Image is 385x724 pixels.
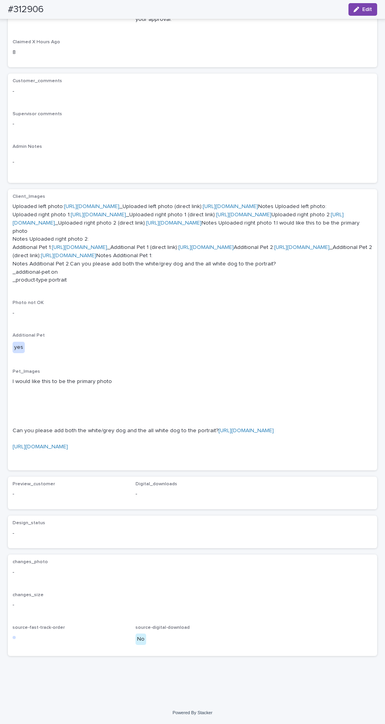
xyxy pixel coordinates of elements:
[13,309,372,317] p: -
[172,710,212,715] a: Powered By Stacker
[348,3,377,16] button: Edit
[13,144,42,149] span: Admin Notes
[13,48,126,57] p: 8
[13,194,45,199] span: Client_Images
[178,245,234,250] a: [URL][DOMAIN_NAME]
[203,204,258,209] a: [URL][DOMAIN_NAME]
[64,204,119,209] a: [URL][DOMAIN_NAME]
[13,333,45,338] span: Additional Pet
[216,212,271,217] a: [URL][DOMAIN_NAME]
[13,112,62,116] span: Supervisor comments
[13,120,372,128] p: -
[13,482,55,486] span: Preview_customer
[13,87,372,96] p: -
[13,593,44,597] span: changes_size
[13,79,62,83] span: Customer_comments
[146,220,202,226] a: [URL][DOMAIN_NAME]
[13,490,126,498] p: -
[13,521,45,525] span: Design_status
[13,158,372,166] p: -
[274,245,330,250] a: [URL][DOMAIN_NAME]
[13,369,40,374] span: Pet_Images
[362,7,372,12] span: Edit
[13,212,344,226] a: [URL][DOMAIN_NAME]
[13,560,48,564] span: changes_photo
[13,444,68,450] a: [URL][DOMAIN_NAME]
[136,490,249,498] p: -
[13,40,60,44] span: Claimed X Hours Ago
[136,634,146,645] div: No
[136,625,190,630] span: source-digital-download
[13,203,372,284] p: Uploaded left photo: _Uploaded left photo (direct link): Notes Uploaded left photo: Uploaded righ...
[218,428,274,433] a: [URL][DOMAIN_NAME]
[41,253,96,258] a: [URL][DOMAIN_NAME]
[13,529,126,538] p: -
[52,245,107,250] a: [URL][DOMAIN_NAME]
[13,568,372,577] p: -
[13,342,25,353] div: yes
[13,300,44,305] span: Photo not OK
[13,378,372,459] p: I would like this to be the primary photo Can you please add both the white/grey dog and the all ...
[13,601,372,609] p: -
[13,625,65,630] span: source-fast-track-order
[136,482,177,486] span: Digital_downloads
[71,212,126,217] a: [URL][DOMAIN_NAME]
[8,4,44,15] h2: #312906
